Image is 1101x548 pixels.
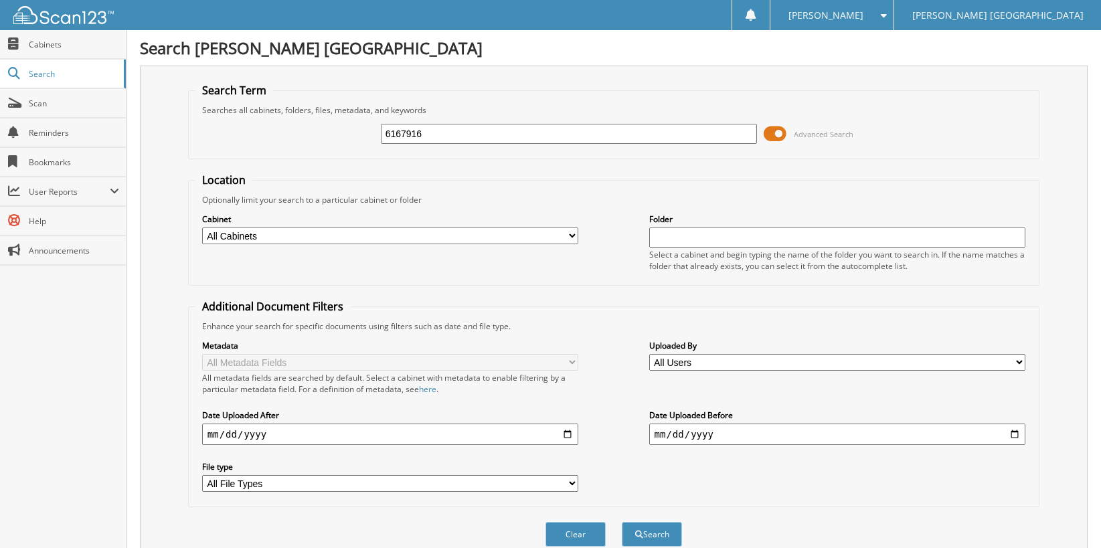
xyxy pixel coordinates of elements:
[202,213,579,225] label: Cabinet
[29,68,117,80] span: Search
[29,186,110,197] span: User Reports
[788,11,863,19] span: [PERSON_NAME]
[1034,484,1101,548] iframe: Chat Widget
[622,522,682,547] button: Search
[202,424,579,445] input: start
[195,173,252,187] legend: Location
[29,215,119,227] span: Help
[29,39,119,50] span: Cabinets
[195,321,1032,332] div: Enhance your search for specific documents using filters such as date and file type.
[195,194,1032,205] div: Optionally limit your search to a particular cabinet or folder
[545,522,606,547] button: Clear
[912,11,1084,19] span: [PERSON_NAME] [GEOGRAPHIC_DATA]
[649,424,1026,445] input: end
[29,157,119,168] span: Bookmarks
[202,372,579,395] div: All metadata fields are searched by default. Select a cabinet with metadata to enable filtering b...
[140,37,1088,59] h1: Search [PERSON_NAME] [GEOGRAPHIC_DATA]
[202,340,579,351] label: Metadata
[649,249,1026,272] div: Select a cabinet and begin typing the name of the folder you want to search in. If the name match...
[649,409,1026,421] label: Date Uploaded Before
[419,383,436,395] a: here
[13,6,114,24] img: scan123-logo-white.svg
[649,340,1026,351] label: Uploaded By
[195,83,273,98] legend: Search Term
[29,127,119,139] span: Reminders
[195,104,1032,116] div: Searches all cabinets, folders, files, metadata, and keywords
[794,129,853,139] span: Advanced Search
[202,409,579,421] label: Date Uploaded After
[202,461,579,472] label: File type
[29,245,119,256] span: Announcements
[29,98,119,109] span: Scan
[195,299,350,314] legend: Additional Document Filters
[649,213,1026,225] label: Folder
